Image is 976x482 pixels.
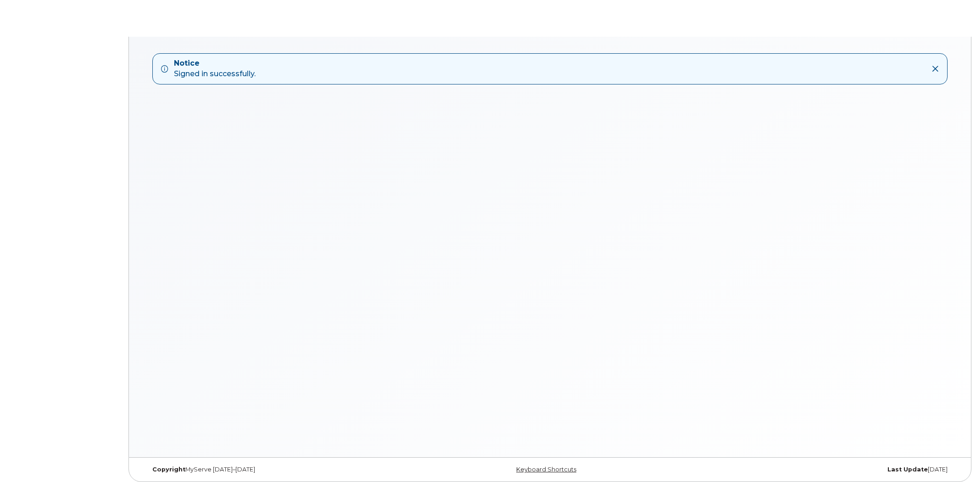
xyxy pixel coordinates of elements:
[152,466,185,473] strong: Copyright
[145,466,415,473] div: MyServe [DATE]–[DATE]
[174,58,256,79] div: Signed in successfully.
[516,466,576,473] a: Keyboard Shortcuts
[685,466,954,473] div: [DATE]
[174,58,256,69] strong: Notice
[887,466,928,473] strong: Last Update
